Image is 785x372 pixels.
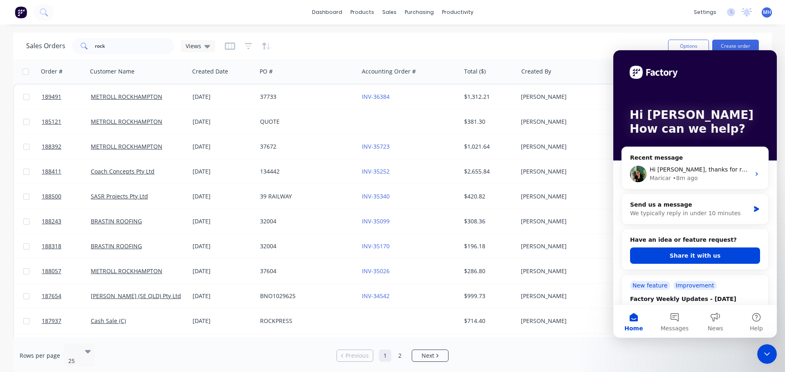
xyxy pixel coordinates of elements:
span: MH [763,9,771,16]
div: [DATE] [193,118,253,126]
a: Next page [412,352,448,360]
div: [DATE] [193,167,253,176]
div: [DATE] [193,242,253,250]
a: INV-35026 [362,267,390,275]
a: Coach Concepts Pty Ltd [91,167,155,175]
a: METROLL ROCKHAMPTON [91,143,162,150]
a: 187654 [42,284,91,308]
div: 37604 [260,267,351,275]
a: BRASTIN ROOFING [91,217,142,225]
span: 189491 [42,93,61,101]
div: $1,021.64 [464,143,512,151]
div: New feature [17,231,57,240]
a: Page 2 [394,350,406,362]
a: 187610 [42,334,91,358]
iframe: Intercom live chat [613,50,777,338]
span: 188318 [42,242,61,250]
div: [PERSON_NAME] [521,217,612,225]
span: 185121 [42,118,61,126]
div: 37733 [260,93,351,101]
a: 189491 [42,85,91,109]
div: [DATE] [193,292,253,300]
div: products [346,6,378,18]
div: [DATE] [193,143,253,151]
a: Previous page [337,352,373,360]
div: Maricar [36,124,58,132]
img: Factory [15,6,27,18]
a: 188500 [42,184,91,209]
div: [PERSON_NAME] [521,118,612,126]
div: PO # [260,67,273,76]
a: 188057 [42,259,91,283]
div: $999.73 [464,292,512,300]
div: [DATE] [193,267,253,275]
ul: Pagination [333,350,452,362]
div: $714.40 [464,317,512,325]
div: Send us a messageWe typically reply in under 10 minutes [8,143,155,174]
span: 188392 [42,143,61,151]
span: Views [186,42,201,50]
div: [DATE] [193,217,253,225]
div: purchasing [401,6,438,18]
div: $2,655.84 [464,167,512,176]
div: $381.30 [464,118,512,126]
span: Hi [PERSON_NAME], thanks for raising this. Let me take a look into it now and I’ll get back to you. [36,116,316,123]
h1: Sales Orders [26,42,65,50]
span: Rows per page [20,352,60,360]
a: BRASTIN ROOFING [91,242,142,250]
div: Send us a message [17,150,137,159]
div: $286.80 [464,267,512,275]
div: 32004 [260,242,351,250]
div: We typically reply in under 10 minutes [17,159,137,167]
span: Previous [345,352,369,360]
span: 188243 [42,217,61,225]
div: [PERSON_NAME] [521,143,612,151]
div: [PERSON_NAME] [521,242,612,250]
input: Search... [95,38,175,54]
div: [PERSON_NAME] [521,267,612,275]
a: 188411 [42,159,91,184]
div: $308.36 [464,217,512,225]
div: Improvement [60,231,103,240]
span: News [94,275,110,281]
button: Share it with us [17,197,147,214]
a: Cash Sale (C) [91,317,126,325]
div: [DATE] [193,317,253,325]
span: 188057 [42,267,61,275]
a: 188243 [42,209,91,234]
div: Created Date [192,67,228,76]
span: Help [137,275,150,281]
span: 187654 [42,292,61,300]
a: dashboard [308,6,346,18]
div: Total ($) [464,67,486,76]
span: Messages [47,275,76,281]
a: INV-35340 [362,192,390,200]
a: INV-35099 [362,217,390,225]
a: INV-35723 [362,143,390,150]
div: • 8m ago [59,124,84,132]
a: INV-36384 [362,93,390,100]
button: Options [668,40,709,53]
a: 185121 [42,109,91,134]
div: [PERSON_NAME] [521,317,612,325]
a: INV-35170 [362,242,390,250]
div: $420.82 [464,192,512,200]
div: 25 [68,357,78,365]
div: sales [378,6,401,18]
button: News [82,255,123,287]
div: [DATE] [193,192,253,200]
div: 37672 [260,143,351,151]
div: productivity [438,6,478,18]
div: Accounting Order # [362,67,416,76]
span: Home [11,275,29,281]
div: ROCKPRESS [260,317,351,325]
span: Next [422,352,434,360]
a: [PERSON_NAME] (SE QLD) Pty Ltd [91,292,181,300]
